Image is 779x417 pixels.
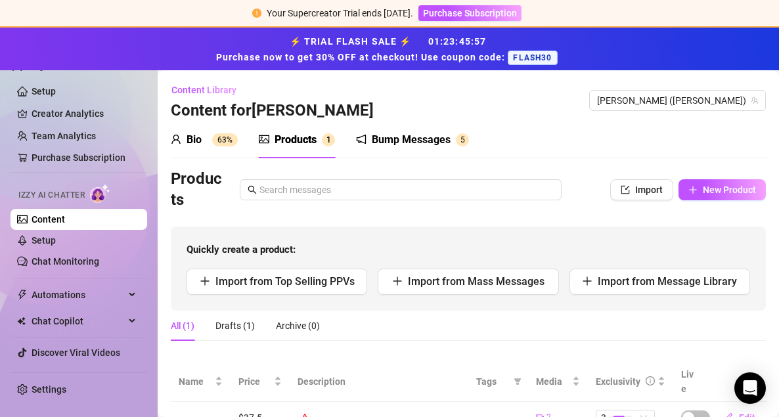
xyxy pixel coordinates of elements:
th: Tags [468,362,528,402]
span: Price [238,374,271,389]
span: Name [179,374,212,389]
span: Content Library [171,85,236,95]
span: filter [514,378,522,385]
span: notification [356,134,367,144]
th: Description [290,362,468,402]
div: All (1) [171,318,194,333]
span: FLASH30 [508,51,557,65]
div: Drafts (1) [215,318,255,333]
div: Archive (0) [276,318,320,333]
span: plus [582,276,592,286]
span: Purchase Subscription [423,8,517,18]
strong: ⚡ TRIAL FLASH SALE ⚡ [216,36,562,62]
div: Bio [187,132,202,148]
a: Purchase Subscription [418,8,522,18]
sup: 63% [212,133,238,146]
span: Rosie (rosiehues) [597,91,758,110]
span: info-circle [646,376,655,385]
span: Chat Copilot [32,311,125,332]
img: AI Chatter [90,184,110,203]
span: exclamation-circle [252,9,261,18]
span: 1 [326,135,331,144]
th: Media [528,362,588,402]
span: thunderbolt [17,290,28,300]
button: New Product [679,179,766,200]
span: 01 : 23 : 45 : 57 [428,36,487,47]
span: picture [259,134,269,144]
a: Settings [32,384,66,395]
a: Chat Monitoring [32,256,99,267]
span: Import [635,185,663,195]
button: Purchase Subscription [418,5,522,21]
button: Import [610,179,673,200]
span: user [171,134,181,144]
span: Import from Mass Messages [408,275,545,288]
div: Exclusivity [596,374,640,389]
button: Import from Mass Messages [378,269,558,295]
span: Import from Top Selling PPVs [215,275,355,288]
span: team [751,97,759,104]
img: Chat Copilot [17,317,26,326]
span: 5 [460,135,465,144]
a: Setup [32,235,56,246]
div: Products [275,132,317,148]
span: Import from Message Library [598,275,737,288]
a: Setup [32,86,56,97]
a: Purchase Subscription [32,152,125,163]
h3: Content for [PERSON_NAME] [171,100,374,121]
h3: Products [171,169,223,211]
a: Creator Analytics [32,103,137,124]
span: import [621,185,630,194]
span: Automations [32,284,125,305]
span: plus [200,276,210,286]
span: New Product [703,185,756,195]
th: Live [673,362,706,402]
button: Import from Message Library [569,269,750,295]
sup: 1 [322,133,335,146]
a: Content [32,214,65,225]
div: Bump Messages [372,132,451,148]
span: search [248,185,257,194]
strong: Purchase now to get 30% OFF at checkout! Use coupon code: [216,52,508,62]
div: Open Intercom Messenger [734,372,766,404]
span: filter [511,372,524,391]
span: Your Supercreator Trial ends [DATE]. [267,8,413,18]
th: Name [171,362,231,402]
span: plus [688,185,698,194]
span: Izzy AI Chatter [18,189,85,202]
sup: 5 [456,133,469,146]
span: Media [536,374,569,389]
button: Content Library [171,79,247,100]
a: Discover Viral Videos [32,347,120,358]
span: Tags [476,374,508,389]
th: Price [231,362,290,402]
a: Team Analytics [32,131,96,141]
span: plus [392,276,403,286]
strong: Quickly create a product: [187,244,296,255]
input: Search messages [259,183,554,197]
button: Import from Top Selling PPVs [187,269,367,295]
